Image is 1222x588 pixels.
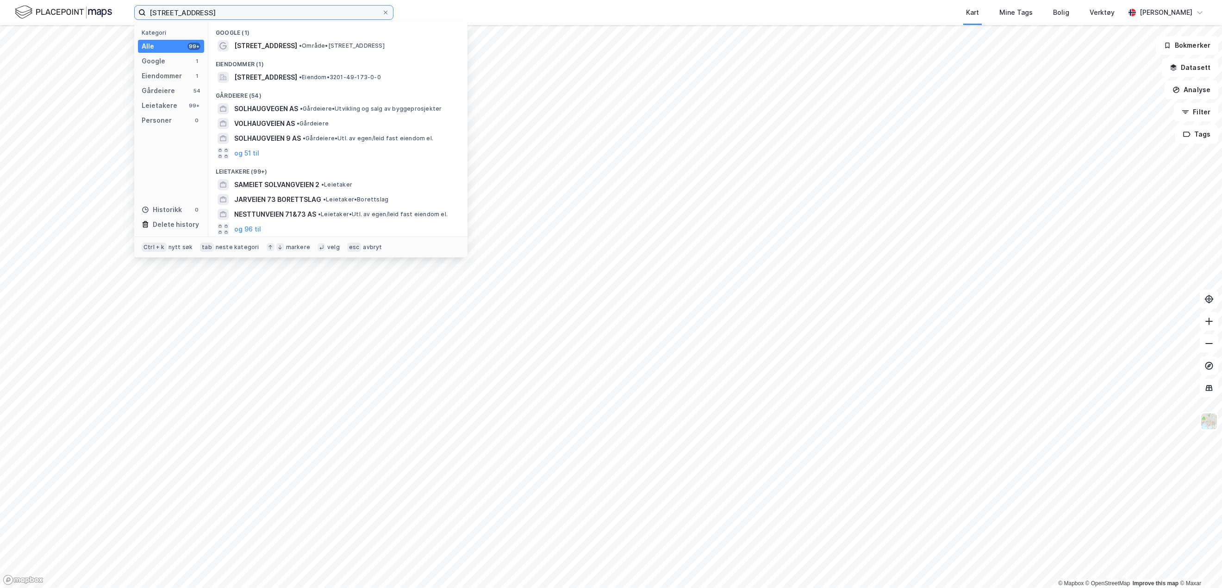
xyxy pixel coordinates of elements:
a: Mapbox homepage [3,575,44,585]
button: Bokmerker [1156,36,1218,55]
span: • [318,211,321,218]
div: Historikk [142,204,182,215]
div: Google [142,56,165,67]
span: • [321,181,324,188]
div: 0 [193,206,200,213]
div: 1 [193,57,200,65]
span: • [303,135,305,142]
div: markere [286,244,310,251]
span: Område • [STREET_ADDRESS] [299,42,385,50]
span: • [297,120,299,127]
div: Personer [142,115,172,126]
span: [STREET_ADDRESS] [234,72,297,83]
span: Leietaker • Borettslag [323,196,388,203]
div: Eiendommer (1) [208,53,468,70]
div: Kart [966,7,979,18]
span: • [299,42,302,49]
div: 99+ [187,43,200,50]
span: Gårdeiere • Utvikling og salg av byggeprosjekter [300,105,442,113]
div: Bolig [1053,7,1069,18]
div: Ctrl + k [142,243,167,252]
div: Kontrollprogram for chat [1176,544,1222,588]
div: Leietakere (99+) [208,161,468,177]
div: Verktøy [1090,7,1115,18]
span: SOLHAUGVEGEN AS [234,103,298,114]
span: [STREET_ADDRESS] [234,40,297,51]
div: Gårdeiere [142,85,175,96]
button: Filter [1174,103,1218,121]
div: Mine Tags [999,7,1033,18]
div: 54 [193,87,200,94]
img: Z [1200,413,1218,430]
span: • [299,74,302,81]
div: Google (1) [208,22,468,38]
span: Gårdeiere [297,120,329,127]
span: Leietaker • Utl. av egen/leid fast eiendom el. [318,211,448,218]
input: Søk på adresse, matrikkel, gårdeiere, leietakere eller personer [146,6,382,19]
button: og 96 til [234,224,261,235]
span: VOLHAUGVEIEN AS [234,118,295,129]
a: Mapbox [1058,580,1084,587]
span: Leietaker [321,181,352,188]
div: Delete history [153,219,199,230]
button: Tags [1175,125,1218,144]
div: 0 [193,117,200,124]
div: Leietakere [142,100,177,111]
span: SAMEIET SOLVANGVEIEN 2 [234,179,319,190]
span: • [300,105,303,112]
button: og 51 til [234,148,259,159]
div: Gårdeiere (54) [208,85,468,101]
div: Alle [142,41,154,52]
div: 1 [193,72,200,80]
span: NESTTUNVEIEN 71&73 AS [234,209,316,220]
span: • [323,196,326,203]
img: logo.f888ab2527a4732fd821a326f86c7f29.svg [15,4,112,20]
iframe: Chat Widget [1176,544,1222,588]
span: JARVEIEN 73 BORETTSLAG [234,194,321,205]
div: tab [200,243,214,252]
div: nytt søk [168,244,193,251]
div: velg [327,244,340,251]
div: neste kategori [216,244,259,251]
button: Analyse [1165,81,1218,99]
button: Datasett [1162,58,1218,77]
div: [PERSON_NAME] [1140,7,1192,18]
div: esc [347,243,362,252]
a: Improve this map [1133,580,1178,587]
a: OpenStreetMap [1085,580,1130,587]
div: avbryt [363,244,382,251]
div: Kategori [142,29,204,36]
div: 99+ [187,102,200,109]
span: Gårdeiere • Utl. av egen/leid fast eiendom el. [303,135,433,142]
div: Eiendommer [142,70,182,81]
span: Eiendom • 3201-49-173-0-0 [299,74,381,81]
span: SOLHAUGVEIEN 9 AS [234,133,301,144]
